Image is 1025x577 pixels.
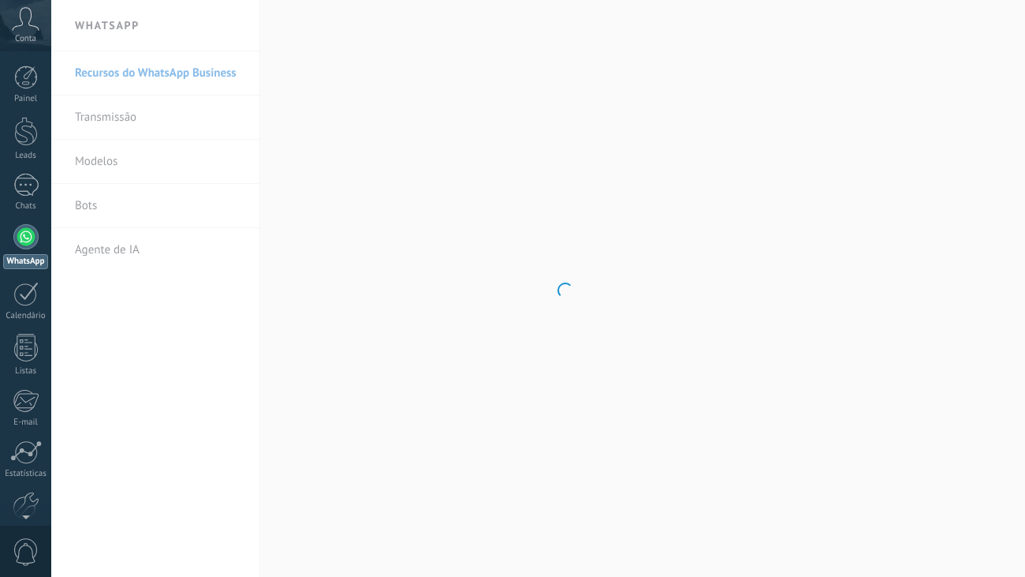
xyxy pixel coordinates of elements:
[3,94,49,104] div: Painel
[3,418,49,428] div: E-mail
[3,311,49,321] div: Calendário
[3,254,48,269] div: WhatsApp
[3,366,49,377] div: Listas
[3,151,49,161] div: Leads
[3,469,49,479] div: Estatísticas
[15,34,36,44] span: Conta
[3,201,49,212] div: Chats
